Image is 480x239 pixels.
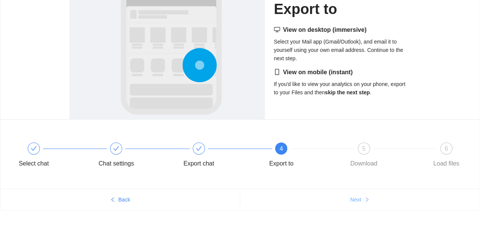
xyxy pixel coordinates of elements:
[94,142,176,170] div: Chat settings
[445,145,448,152] span: 6
[183,158,214,170] div: Export chat
[274,25,411,62] div: Select your Mail app (Gmail/Outlook), and email it to yourself using your own email address. Cont...
[274,69,280,75] span: mobile
[19,158,49,170] div: Select chat
[350,195,361,204] span: Next
[325,89,370,95] strong: skip the next step
[196,145,202,152] span: check
[342,142,424,170] div: 5Download
[424,142,468,170] div: 6Load files
[274,0,411,18] h1: Export to
[364,197,370,203] span: right
[274,25,411,34] h5: View on desktop (immersive)
[240,194,480,206] button: Nextright
[274,68,411,77] h5: View on mobile (instant)
[280,145,283,152] span: 4
[31,145,37,152] span: check
[0,194,240,206] button: leftBack
[110,197,115,203] span: left
[274,68,411,97] div: If you'd like to view your analytics on your phone, export to your Files and then .
[350,158,377,170] div: Download
[99,158,134,170] div: Chat settings
[113,145,119,152] span: check
[177,142,259,170] div: Export chat
[12,142,94,170] div: Select chat
[259,142,342,170] div: 4Export to
[362,145,365,152] span: 5
[269,158,293,170] div: Export to
[274,27,280,33] span: desktop
[433,158,460,170] div: Load files
[118,195,130,204] span: Back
